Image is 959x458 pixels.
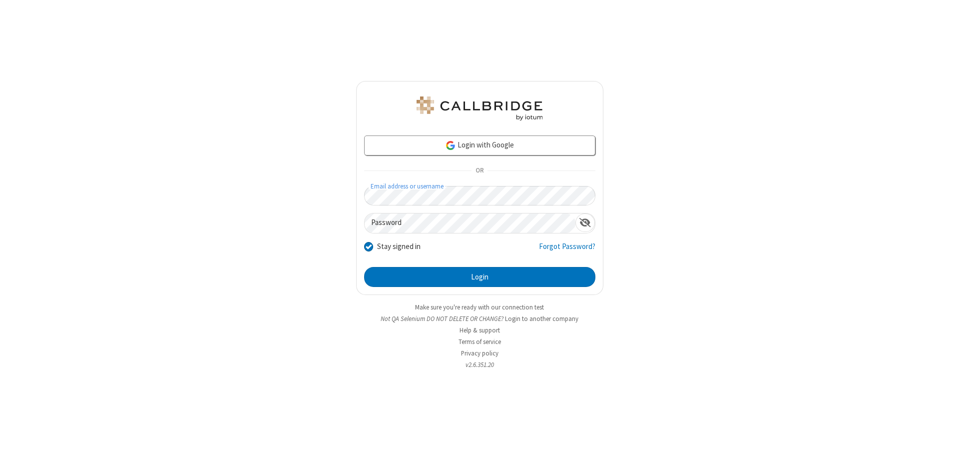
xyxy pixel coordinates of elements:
label: Stay signed in [377,241,421,252]
a: Privacy policy [461,349,498,357]
li: v2.6.351.20 [356,360,603,369]
span: OR [472,164,487,178]
img: QA Selenium DO NOT DELETE OR CHANGE [415,96,544,120]
button: Login to another company [505,314,578,323]
a: Terms of service [459,337,501,346]
a: Help & support [460,326,500,334]
div: Show password [575,213,595,232]
img: google-icon.png [445,140,456,151]
a: Make sure you're ready with our connection test [415,303,544,311]
button: Login [364,267,595,287]
a: Forgot Password? [539,241,595,260]
input: Password [365,213,575,233]
li: Not QA Selenium DO NOT DELETE OR CHANGE? [356,314,603,323]
a: Login with Google [364,135,595,155]
input: Email address or username [364,186,595,205]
